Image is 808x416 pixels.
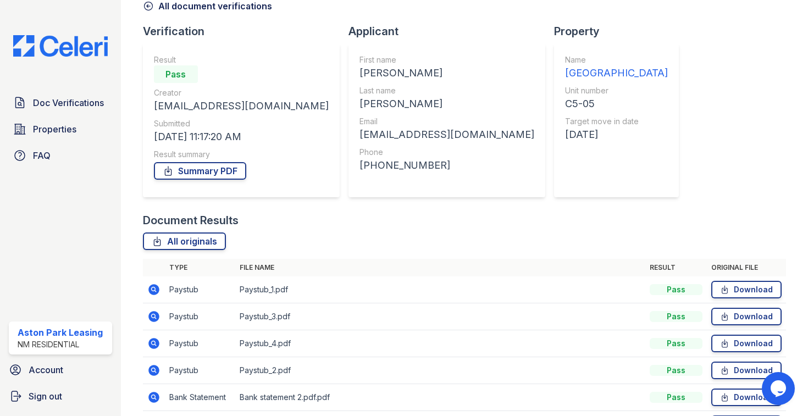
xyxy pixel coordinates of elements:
a: Download [711,335,782,352]
span: Sign out [29,390,62,403]
div: Pass [650,284,702,295]
td: Paystub_1.pdf [235,276,645,303]
div: NM Residential [18,339,103,350]
div: Document Results [143,213,239,228]
div: [DATE] [565,127,668,142]
th: Type [165,259,235,276]
a: Doc Verifications [9,92,112,114]
a: Download [711,362,782,379]
div: [PHONE_NUMBER] [359,158,534,173]
td: Paystub [165,303,235,330]
div: [DATE] 11:17:20 AM [154,129,329,145]
a: Name [GEOGRAPHIC_DATA] [565,54,668,81]
div: [EMAIL_ADDRESS][DOMAIN_NAME] [359,127,534,142]
div: Pass [650,311,702,322]
a: Sign out [4,385,117,407]
div: Last name [359,85,534,96]
a: FAQ [9,145,112,167]
div: Applicant [348,24,554,39]
div: First name [359,54,534,65]
div: [EMAIL_ADDRESS][DOMAIN_NAME] [154,98,329,114]
div: Pass [650,365,702,376]
span: Account [29,363,63,376]
a: Download [711,389,782,406]
span: Doc Verifications [33,96,104,109]
img: CE_Logo_Blue-a8612792a0a2168367f1c8372b55b34899dd931a85d93a1a3d3e32e68fde9ad4.png [4,35,117,57]
td: Paystub_3.pdf [235,303,645,330]
td: Bank statement 2.pdf.pdf [235,384,645,411]
span: FAQ [33,149,51,162]
iframe: chat widget [762,372,797,405]
div: Phone [359,147,534,158]
div: Pass [650,392,702,403]
div: Unit number [565,85,668,96]
div: Submitted [154,118,329,129]
a: Properties [9,118,112,140]
a: All originals [143,232,226,250]
div: C5-05 [565,96,668,112]
div: [PERSON_NAME] [359,65,534,81]
div: Aston Park Leasing [18,326,103,339]
div: Target move in date [565,116,668,127]
div: Pass [650,338,702,349]
td: Bank Statement [165,384,235,411]
span: Properties [33,123,76,136]
td: Paystub [165,330,235,357]
div: Name [565,54,668,65]
td: Paystub [165,357,235,384]
div: Pass [154,65,198,83]
th: File name [235,259,645,276]
div: Result summary [154,149,329,160]
div: Result [154,54,329,65]
div: Verification [143,24,348,39]
td: Paystub [165,276,235,303]
a: Download [711,308,782,325]
th: Result [645,259,707,276]
a: Summary PDF [154,162,246,180]
div: Email [359,116,534,127]
th: Original file [707,259,786,276]
div: Creator [154,87,329,98]
a: Download [711,281,782,298]
a: Account [4,359,117,381]
div: [PERSON_NAME] [359,96,534,112]
td: Paystub_2.pdf [235,357,645,384]
td: Paystub_4.pdf [235,330,645,357]
div: Property [554,24,688,39]
div: [GEOGRAPHIC_DATA] [565,65,668,81]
